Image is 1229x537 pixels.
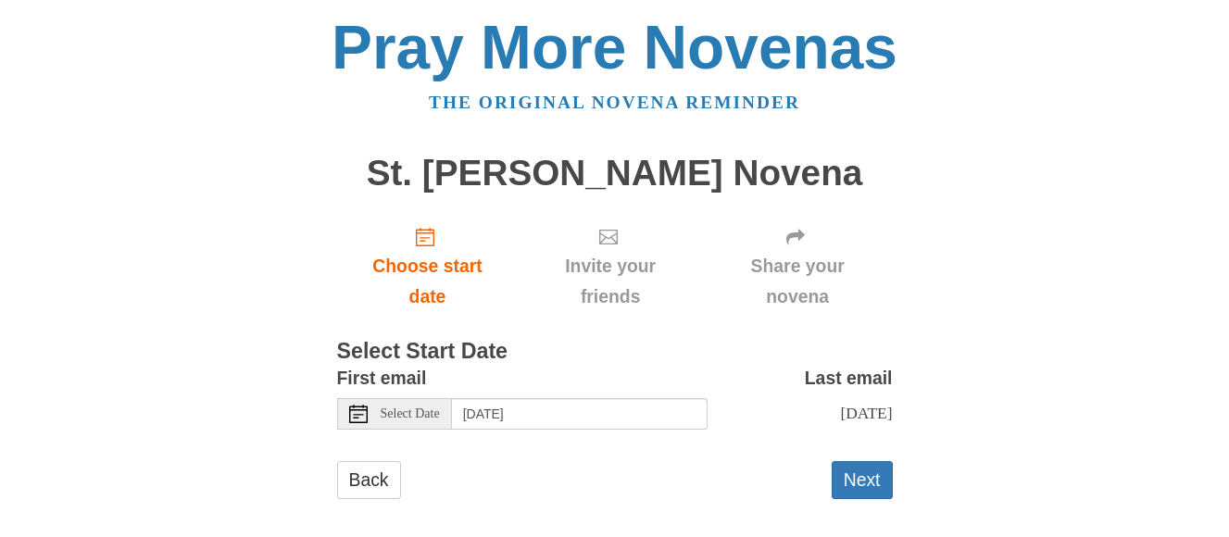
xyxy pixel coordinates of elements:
[832,461,893,499] button: Next
[337,363,427,393] label: First email
[429,93,800,112] a: The original novena reminder
[721,251,874,312] span: Share your novena
[518,211,702,321] div: Click "Next" to confirm your start date first.
[356,251,500,312] span: Choose start date
[337,461,401,499] a: Back
[337,211,519,321] a: Choose start date
[536,251,683,312] span: Invite your friends
[381,407,440,420] span: Select Date
[332,13,897,81] a: Pray More Novenas
[337,340,893,364] h3: Select Start Date
[337,154,893,194] h1: St. [PERSON_NAME] Novena
[805,363,893,393] label: Last email
[840,404,892,422] span: [DATE]
[703,211,893,321] div: Click "Next" to confirm your start date first.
